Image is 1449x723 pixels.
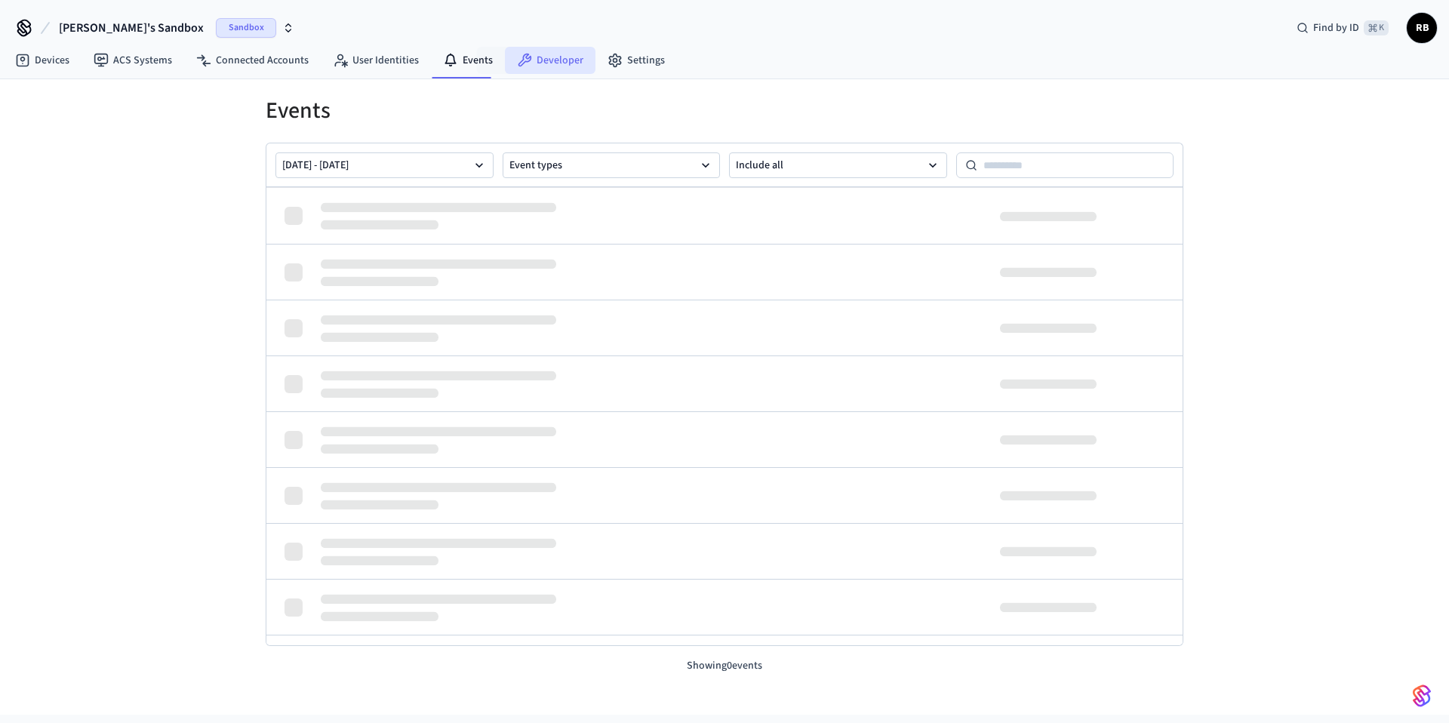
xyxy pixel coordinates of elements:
button: Include all [729,152,947,178]
h1: Events [266,97,1183,125]
span: [PERSON_NAME]'s Sandbox [59,19,204,37]
a: Devices [3,47,82,74]
img: SeamLogoGradient.69752ec5.svg [1413,684,1431,708]
span: Sandbox [216,18,276,38]
a: Events [431,47,505,74]
a: Connected Accounts [184,47,321,74]
button: RB [1407,13,1437,43]
a: Settings [595,47,677,74]
a: Developer [505,47,595,74]
button: Event types [503,152,721,178]
div: Find by ID⌘ K [1284,14,1401,42]
span: Find by ID [1313,20,1359,35]
a: User Identities [321,47,431,74]
a: ACS Systems [82,47,184,74]
button: [DATE] - [DATE] [275,152,494,178]
span: RB [1408,14,1435,42]
span: ⌘ K [1364,20,1389,35]
p: Showing 0 events [266,658,1183,674]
